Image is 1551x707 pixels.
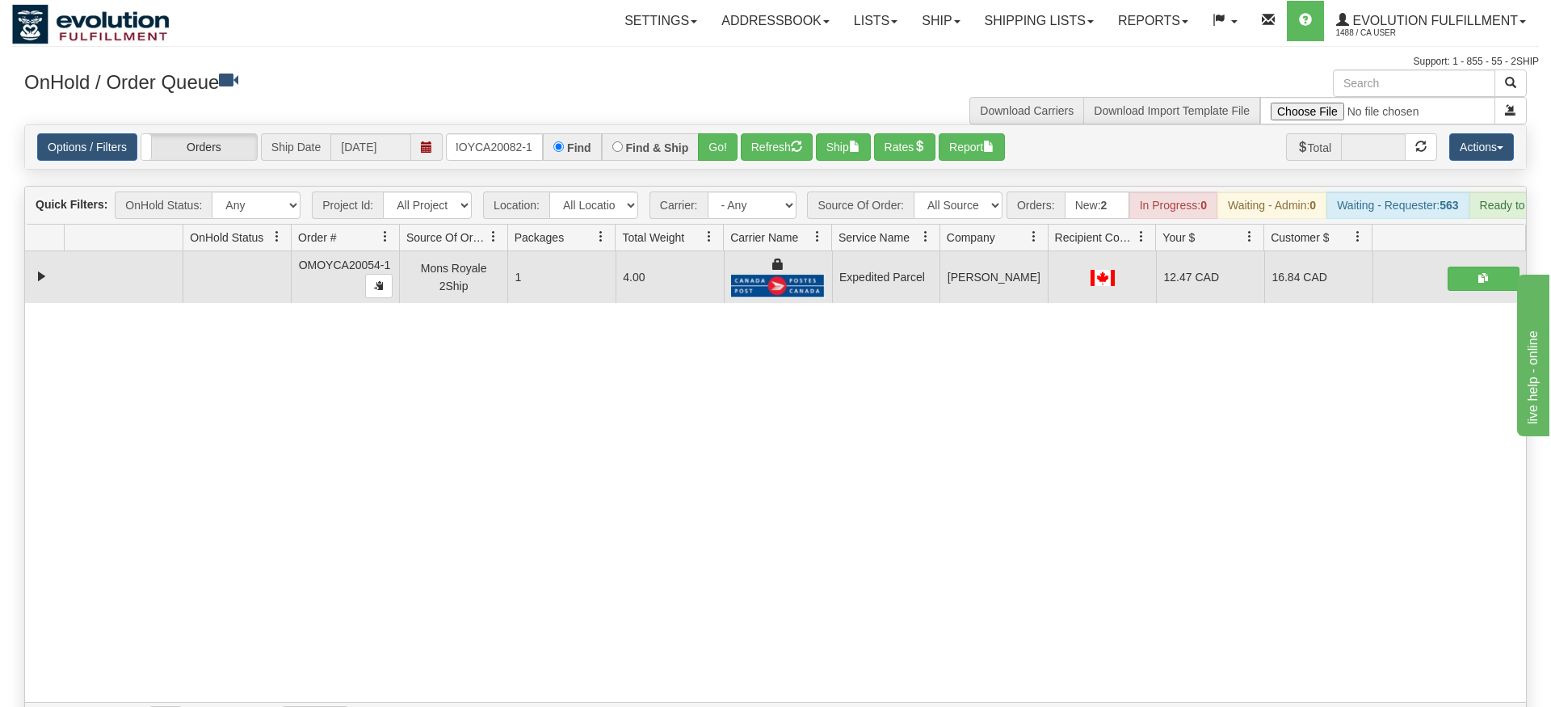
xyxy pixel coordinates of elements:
td: 12.47 CAD [1156,251,1264,303]
a: Customer $ filter column settings [1344,223,1372,250]
td: Expedited Parcel [832,251,940,303]
a: Settings [612,1,709,41]
label: Quick Filters: [36,196,107,213]
span: 4.00 [623,271,645,284]
img: Canada Post [731,274,825,297]
button: Ship [816,133,871,161]
a: Company filter column settings [1020,223,1048,250]
a: Addressbook [709,1,842,41]
span: Orders: [1007,191,1065,219]
a: Source Of Order filter column settings [480,223,507,250]
span: Evolution Fulfillment [1349,14,1518,27]
span: Recipient Country [1055,229,1136,246]
button: Refresh [741,133,813,161]
a: Lists [842,1,910,41]
span: Carrier: [649,191,708,219]
button: Shipping Documents [1448,267,1519,291]
a: Options / Filters [37,133,137,161]
span: Order # [298,229,336,246]
button: Actions [1449,133,1514,161]
a: Download Carriers [980,104,1074,117]
a: Total Weight filter column settings [696,223,723,250]
td: [PERSON_NAME] [939,251,1048,303]
label: Orders [141,134,257,160]
a: Reports [1106,1,1200,41]
span: Your $ [1162,229,1195,246]
a: Shipping lists [973,1,1106,41]
span: 1 [515,271,521,284]
span: 1488 / CA User [1336,25,1457,41]
div: live help - online [12,10,149,29]
span: OnHold Status [190,229,263,246]
button: Rates [874,133,936,161]
a: Collapse [32,267,52,287]
strong: 2 [1101,199,1108,212]
a: Carrier Name filter column settings [804,223,831,250]
span: Source Of Order [406,229,487,246]
div: In Progress: [1129,191,1217,219]
img: logo1488.jpg [12,4,170,44]
a: Ship [910,1,972,41]
span: Total Weight [622,229,684,246]
strong: 563 [1440,199,1458,212]
iframe: chat widget [1514,271,1549,436]
button: Go! [698,133,738,161]
div: New: [1065,191,1129,219]
span: Location: [483,191,549,219]
div: Mons Royale 2Ship [407,259,501,296]
a: Packages filter column settings [587,223,615,250]
strong: 0 [1200,199,1207,212]
input: Search [1333,69,1495,97]
span: Source Of Order: [807,191,914,219]
div: Waiting - Admin: [1217,191,1326,219]
span: Service Name [839,229,910,246]
div: grid toolbar [25,187,1526,225]
input: Import [1260,97,1495,124]
a: OnHold Status filter column settings [263,223,291,250]
a: Service Name filter column settings [912,223,939,250]
span: OMOYCA20054-1 [299,259,391,271]
a: Your $ filter column settings [1236,223,1263,250]
strong: 0 [1309,199,1316,212]
span: Carrier Name [730,229,798,246]
span: OnHold Status: [115,191,212,219]
a: Order # filter column settings [372,223,399,250]
div: Waiting - Requester: [1326,191,1469,219]
label: Find [567,142,591,154]
img: CA [1091,270,1115,286]
span: Packages [515,229,564,246]
span: Company [947,229,995,246]
input: Order # [446,133,543,161]
button: Copy to clipboard [365,274,393,298]
button: Report [939,133,1005,161]
label: Find & Ship [626,142,689,154]
span: Customer $ [1271,229,1329,246]
td: 16.84 CAD [1264,251,1372,303]
span: Project Id: [312,191,383,219]
span: Ship Date [261,133,330,161]
a: Download Import Template File [1094,104,1250,117]
a: Recipient Country filter column settings [1128,223,1155,250]
div: Support: 1 - 855 - 55 - 2SHIP [12,55,1539,69]
span: Total [1286,133,1342,161]
h3: OnHold / Order Queue [24,69,763,93]
button: Search [1494,69,1527,97]
a: Evolution Fulfillment 1488 / CA User [1324,1,1538,41]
